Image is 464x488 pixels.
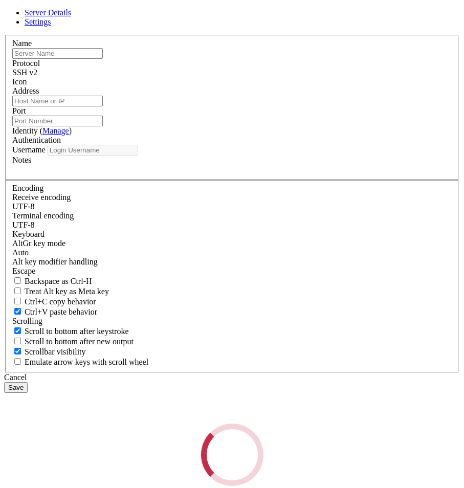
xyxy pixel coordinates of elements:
input: Host Name or IP [12,96,103,106]
input: Login Username [48,145,138,156]
div: Escape [12,267,452,276]
a: Server Details [25,8,71,17]
label: Name [12,39,32,48]
span: UTF-8 [12,202,35,211]
label: Port [12,106,26,115]
label: Identity [12,126,72,135]
input: Server Name [12,48,103,59]
label: Keyboard [12,230,45,238]
span: SSH v2 [12,68,37,77]
a: Settings [25,17,51,26]
div: UTF-8 [12,202,452,211]
label: Set the expected encoding for data received from the host. If the encodings do not match, visual ... [12,239,65,248]
span: UTF-8 [12,220,35,229]
span: Ctrl+V paste behavior [25,307,97,316]
label: Encoding [12,184,43,192]
input: Treat Alt key as Meta key [14,287,21,294]
label: Icon [12,77,27,86]
span: Escape [12,267,35,275]
input: Ctrl+V paste behavior [14,308,21,315]
label: Whether the Alt key acts as a Meta key or as a distinct Alt key. [12,287,109,296]
span: Scroll to bottom after new output [25,337,134,346]
span: Emulate arrow keys with scroll wheel [25,358,148,366]
input: Ctrl+C copy behavior [14,298,21,304]
label: Set the expected encoding for data received from the host. If the encodings do not match, visual ... [12,193,71,202]
span: Ctrl+C copy behavior [25,297,96,306]
div: Loading... [201,424,263,486]
input: Scrollbar visibility [14,348,21,354]
span: Scrollbar visibility [25,347,86,356]
label: Username [12,145,46,154]
label: When using the alternative screen buffer, and DECCKM (Application Cursor Keys) is active, mouse w... [12,358,148,366]
label: If true, the backspace should send BS ('\x08', aka ^H). Otherwise the backspace key should send '... [12,277,92,285]
label: Scrolling [12,317,42,325]
span: ( ) [40,126,72,135]
label: Address [12,86,39,95]
label: Ctrl-C copies if true, send ^C to host if false. Ctrl-Shift-C sends ^C to host if true, copies if... [12,297,96,306]
input: Emulate arrow keys with scroll wheel [14,358,21,365]
div: SSH v2 [12,68,452,77]
input: Scroll to bottom after new output [14,338,21,344]
span: Backspace as Ctrl-H [25,277,92,285]
div: Cancel [4,373,460,382]
label: The vertical scrollbar mode. [12,347,86,356]
label: Authentication [12,136,61,144]
span: Treat Alt key as Meta key [25,287,109,296]
label: Scroll to bottom after new output. [12,337,134,346]
label: Notes [12,156,31,164]
div: Auto [12,248,452,257]
span: Scroll to bottom after keystroke [25,327,129,336]
span: Auto [12,248,29,257]
input: Scroll to bottom after keystroke [14,327,21,334]
input: Backspace as Ctrl-H [14,277,21,284]
a: Manage [42,126,69,135]
label: Whether to scroll to the bottom on any keystroke. [12,327,129,336]
button: Save [4,382,28,393]
label: Protocol [12,59,40,68]
label: Controls how the Alt key is handled. Escape: Send an ESC prefix. 8-Bit: Add 128 to the typed char... [12,257,98,266]
input: Port Number [12,116,103,126]
label: Ctrl+V pastes if true, sends ^V to host if false. Ctrl+Shift+V sends ^V to host if true, pastes i... [12,307,97,316]
label: The default terminal encoding. ISO-2022 enables character map translations (like graphics maps). ... [12,211,74,220]
div: UTF-8 [12,220,452,230]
